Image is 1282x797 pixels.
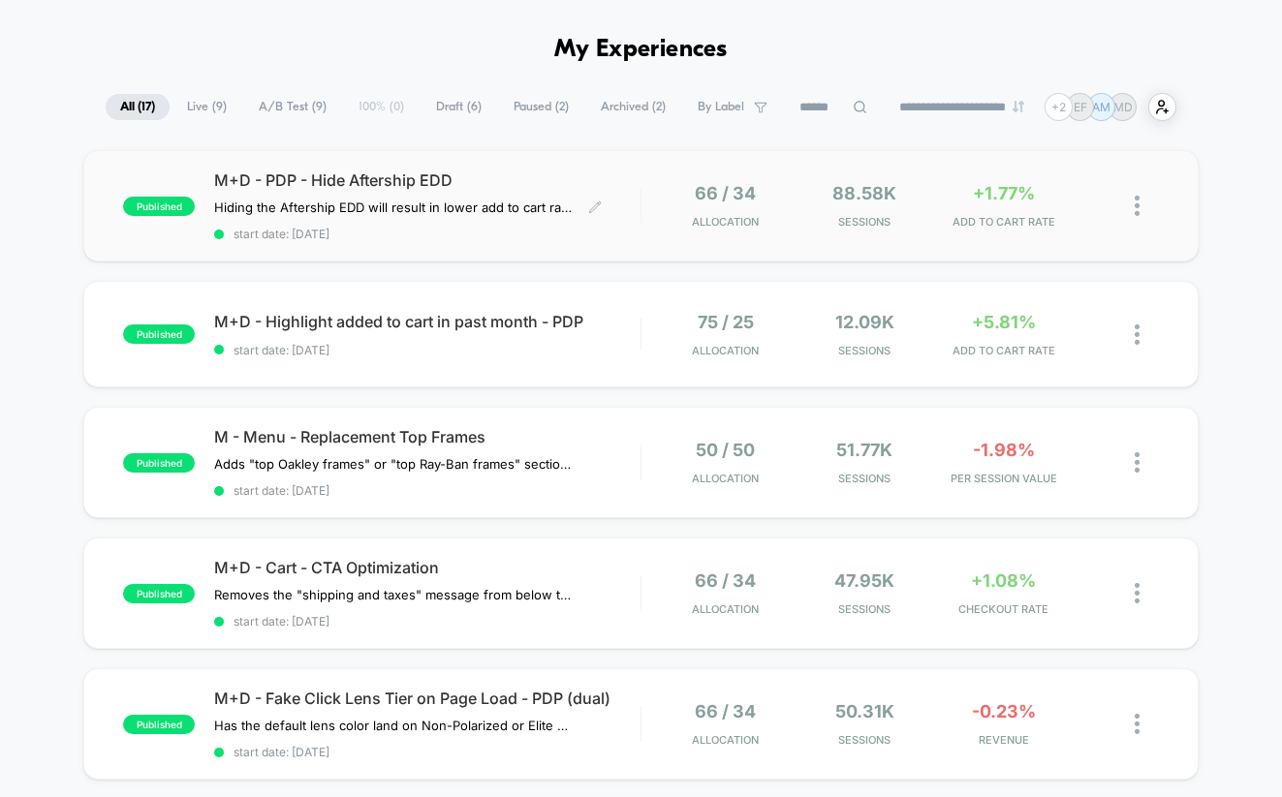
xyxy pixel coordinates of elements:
img: close [1135,583,1140,603]
span: Removes the "shipping and taxes" message from below the CTA and replaces it with message about re... [214,587,574,602]
span: Paused ( 2 ) [499,94,583,120]
span: M+D - Cart - CTA Optimization [214,558,641,577]
img: close [1135,196,1140,216]
span: Allocation [692,215,759,229]
span: Sessions [800,733,929,747]
span: 66 / 34 [695,701,756,721]
span: +1.77% [973,183,1035,203]
span: 50 / 50 [696,440,755,460]
span: Sessions [800,344,929,357]
span: Sessions [800,472,929,485]
span: ADD TO CART RATE [939,344,1068,357]
span: Archived ( 2 ) [586,94,680,120]
span: published [123,715,195,734]
span: M+D - Highlight added to cart in past month - PDP [214,312,641,331]
span: Sessions [800,602,929,616]
span: published [123,453,195,473]
span: Allocation [692,344,759,357]
span: Hiding the Aftership EDD will result in lower add to cart rate and conversion rate [214,199,574,215]
span: 50.31k [835,701,894,721]
span: A/B Test ( 9 ) [244,94,341,120]
span: start date: [DATE] [214,614,641,628]
span: 47.95k [834,570,894,591]
span: published [123,324,195,344]
div: + 2 [1045,93,1073,121]
span: M+D - PDP - Hide Aftership EDD [214,170,641,190]
span: start date: [DATE] [214,227,641,241]
span: ADD TO CART RATE [939,215,1068,229]
span: REVENUE [939,733,1068,747]
span: Allocation [692,472,759,485]
span: Allocation [692,602,759,616]
span: published [123,197,195,216]
img: close [1135,714,1140,734]
span: Allocation [692,733,759,747]
span: +5.81% [972,312,1036,332]
span: Live ( 9 ) [172,94,241,120]
h1: My Experiences [554,36,728,64]
span: start date: [DATE] [214,745,641,759]
span: Adds "top Oakley frames" or "top Ray-Ban frames" section to replacement lenses for Oakley and Ray... [214,456,574,472]
span: 66 / 34 [695,570,756,591]
span: M - Menu - Replacement Top Frames [214,427,641,446]
p: EF [1074,100,1087,114]
span: start date: [DATE] [214,343,641,357]
img: close [1135,324,1140,345]
span: Sessions [800,215,929,229]
span: 88.58k [832,183,896,203]
span: start date: [DATE] [214,483,641,498]
span: Draft ( 6 ) [422,94,496,120]
span: CHECKOUT RATE [939,602,1068,616]
span: 66 / 34 [695,183,756,203]
span: +1.08% [971,570,1036,591]
span: 75 / 25 [698,312,754,332]
span: published [123,584,195,603]
span: All ( 17 ) [106,94,170,120]
span: Has the default lens color land on Non-Polarized or Elite Polarized to see if that performs bette... [214,718,574,733]
span: -0.23% [972,701,1036,721]
span: 12.09k [835,312,894,332]
img: close [1135,452,1140,473]
span: -1.98% [973,440,1035,460]
span: 51.77k [836,440,892,460]
span: By Label [698,100,744,114]
span: PER SESSION VALUE [939,472,1068,485]
p: AM [1092,100,1110,114]
img: end [1013,101,1024,112]
span: M+D - Fake Click Lens Tier on Page Load - PDP (dual) [214,689,641,708]
p: MD [1113,100,1133,114]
